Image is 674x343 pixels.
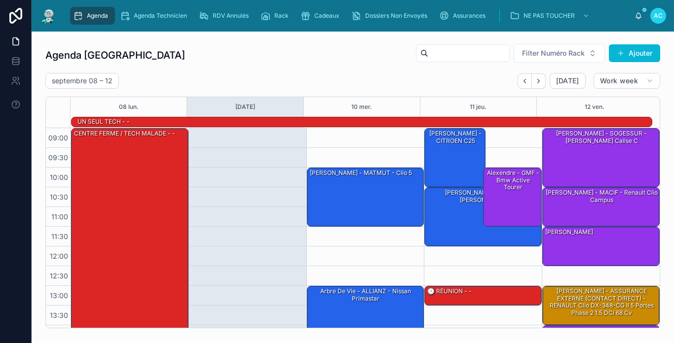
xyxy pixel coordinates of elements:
[550,73,586,89] button: [DATE]
[365,12,427,20] span: Dossiers Non Envoyés
[47,311,71,319] span: 13:30
[119,97,139,117] button: 08 lun.
[544,228,594,237] div: [PERSON_NAME]
[47,252,71,260] span: 12:00
[49,232,71,240] span: 11:30
[49,212,71,221] span: 11:00
[307,168,424,226] div: [PERSON_NAME] - MATMUT - Clio 5
[654,12,663,20] span: AC
[213,12,249,20] span: RDV Annulés
[600,76,638,85] span: Work week
[544,188,659,205] div: [PERSON_NAME] - MACIF - Renault clio campus
[274,12,289,20] span: Rack
[543,188,659,226] div: [PERSON_NAME] - MACIF - Renault clio campus
[52,76,112,86] h2: septembre 08 – 12
[532,73,546,89] button: Next
[425,188,541,246] div: [PERSON_NAME] - MACIF - [PERSON_NAME]
[351,97,372,117] button: 10 mer.
[73,129,176,138] div: CENTRE FERME / TECH MALADE - -
[426,129,485,145] div: [PERSON_NAME] - CITROEN c25
[544,287,659,317] div: [PERSON_NAME] - ASSURANCE EXTERNE (CONTACT DIRECT) - RENAULT Clio DX-348-CG II 5 Portes Phase 2 1...
[348,7,434,25] a: Dossiers Non Envoyés
[425,286,541,305] div: 🕒 RÉUNION - -
[426,287,473,296] div: 🕒 RÉUNION - -
[544,129,659,145] div: [PERSON_NAME] - SOGESSUR - [PERSON_NAME] callse c
[314,12,339,20] span: Cadeaux
[585,97,604,117] button: 12 ven.
[543,129,659,187] div: [PERSON_NAME] - SOGESSUR - [PERSON_NAME] callse c
[258,7,296,25] a: Rack
[514,44,605,63] button: Select Button
[309,287,423,303] div: Arbre de vie - ALLIANZ - Nissan primastar
[47,291,71,300] span: 13:00
[298,7,346,25] a: Cadeaux
[524,12,575,20] span: NE PAS TOUCHER
[134,12,187,20] span: Agenda Technicien
[235,97,255,117] button: [DATE]
[117,7,194,25] a: Agenda Technicien
[543,286,659,325] div: [PERSON_NAME] - ASSURANCE EXTERNE (CONTACT DIRECT) - RENAULT Clio DX-348-CG II 5 Portes Phase 2 1...
[76,117,131,126] div: UN SEUL TECH - -
[47,173,71,181] span: 10:00
[556,76,579,85] span: [DATE]
[522,48,585,58] span: Filter Numéro Rack
[485,169,541,192] div: Alexendre - GMF - bmw active tourer
[518,73,532,89] button: Back
[46,153,71,162] span: 09:30
[543,227,659,266] div: [PERSON_NAME]
[65,5,635,27] div: scrollable content
[47,193,71,201] span: 10:30
[70,7,115,25] a: Agenda
[544,326,653,335] div: [PERSON_NAME] - BPCE IARD - Clio 4
[196,7,256,25] a: RDV Annulés
[46,134,71,142] span: 09:00
[484,168,541,226] div: Alexendre - GMF - bmw active tourer
[76,117,131,127] div: UN SEUL TECH - -
[609,44,660,62] button: Ajouter
[47,272,71,280] span: 12:30
[425,129,485,187] div: [PERSON_NAME] - CITROEN c25
[436,7,492,25] a: Assurances
[453,12,486,20] span: Assurances
[87,12,108,20] span: Agenda
[507,7,595,25] a: NE PAS TOUCHER
[39,8,57,24] img: App logo
[594,73,660,89] button: Work week
[470,97,487,117] button: 11 jeu.
[309,169,413,177] div: [PERSON_NAME] - MATMUT - Clio 5
[45,48,185,62] h1: Agenda [GEOGRAPHIC_DATA]
[426,188,541,205] div: [PERSON_NAME] - MACIF - [PERSON_NAME]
